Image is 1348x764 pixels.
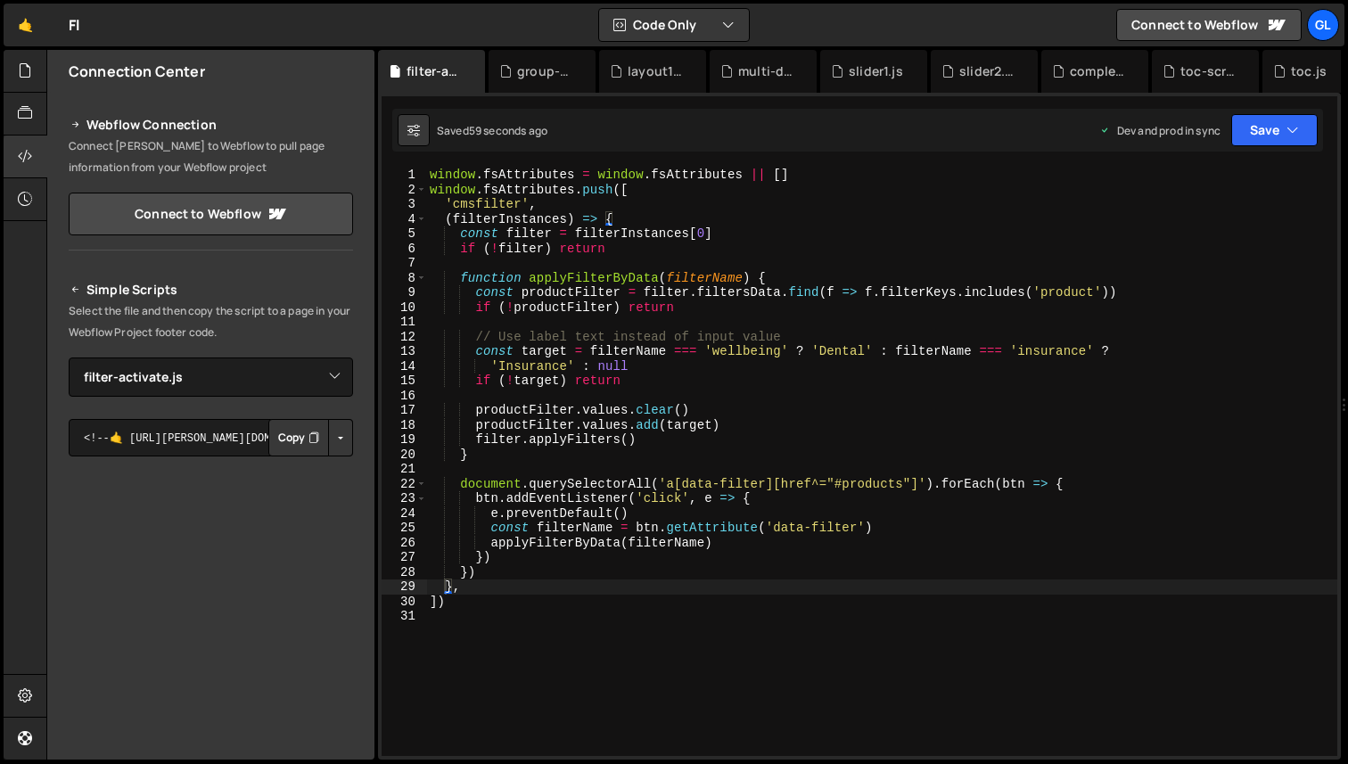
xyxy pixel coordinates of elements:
[382,565,427,580] div: 28
[382,197,427,212] div: 3
[382,521,427,536] div: 25
[469,123,547,138] div: 59 seconds ago
[69,193,353,235] a: Connect to Webflow
[382,477,427,492] div: 22
[407,62,464,80] div: filter-activate.js
[959,62,1016,80] div: slider2.js.js
[268,419,329,456] button: Copy
[517,62,574,80] div: group-calendars.js
[382,579,427,595] div: 29
[382,271,427,286] div: 8
[738,62,795,80] div: multi-date.js
[382,418,427,433] div: 18
[382,403,427,418] div: 17
[382,315,427,330] div: 11
[382,389,427,404] div: 16
[382,242,427,257] div: 6
[382,462,427,477] div: 21
[628,62,685,80] div: layout13-swiper.js
[4,4,47,46] a: 🤙
[382,374,427,389] div: 15
[382,432,427,448] div: 19
[382,536,427,551] div: 26
[1307,9,1339,41] a: Gl
[1070,62,1127,80] div: complete-results.js
[382,183,427,198] div: 2
[69,300,353,343] p: Select the file and then copy the script to a page in your Webflow Project footer code.
[382,330,427,345] div: 12
[382,226,427,242] div: 5
[382,256,427,271] div: 7
[69,62,205,81] h2: Connection Center
[382,285,427,300] div: 9
[382,300,427,316] div: 10
[382,168,427,183] div: 1
[382,448,427,463] div: 20
[69,486,355,646] iframe: YouTube video player
[1116,9,1302,41] a: Connect to Webflow
[1231,114,1318,146] button: Save
[268,419,353,456] div: Button group with nested dropdown
[382,595,427,610] div: 30
[382,344,427,359] div: 13
[382,506,427,522] div: 24
[437,123,547,138] div: Saved
[1291,62,1327,80] div: toc.js
[599,9,749,41] button: Code Only
[382,550,427,565] div: 27
[382,359,427,374] div: 14
[1180,62,1237,80] div: toc-scroll-upd.js
[382,212,427,227] div: 4
[69,419,353,456] textarea: <!--🤙 [URL][PERSON_NAME][DOMAIN_NAME]> <script>document.addEventListener("DOMContentLoaded", func...
[1099,123,1221,138] div: Dev and prod in sync
[382,491,427,506] div: 23
[849,62,903,80] div: slider1.js
[69,279,353,300] h2: Simple Scripts
[69,136,353,178] p: Connect [PERSON_NAME] to Webflow to pull page information from your Webflow project
[69,114,353,136] h2: Webflow Connection
[382,609,427,624] div: 31
[69,14,79,36] div: Fl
